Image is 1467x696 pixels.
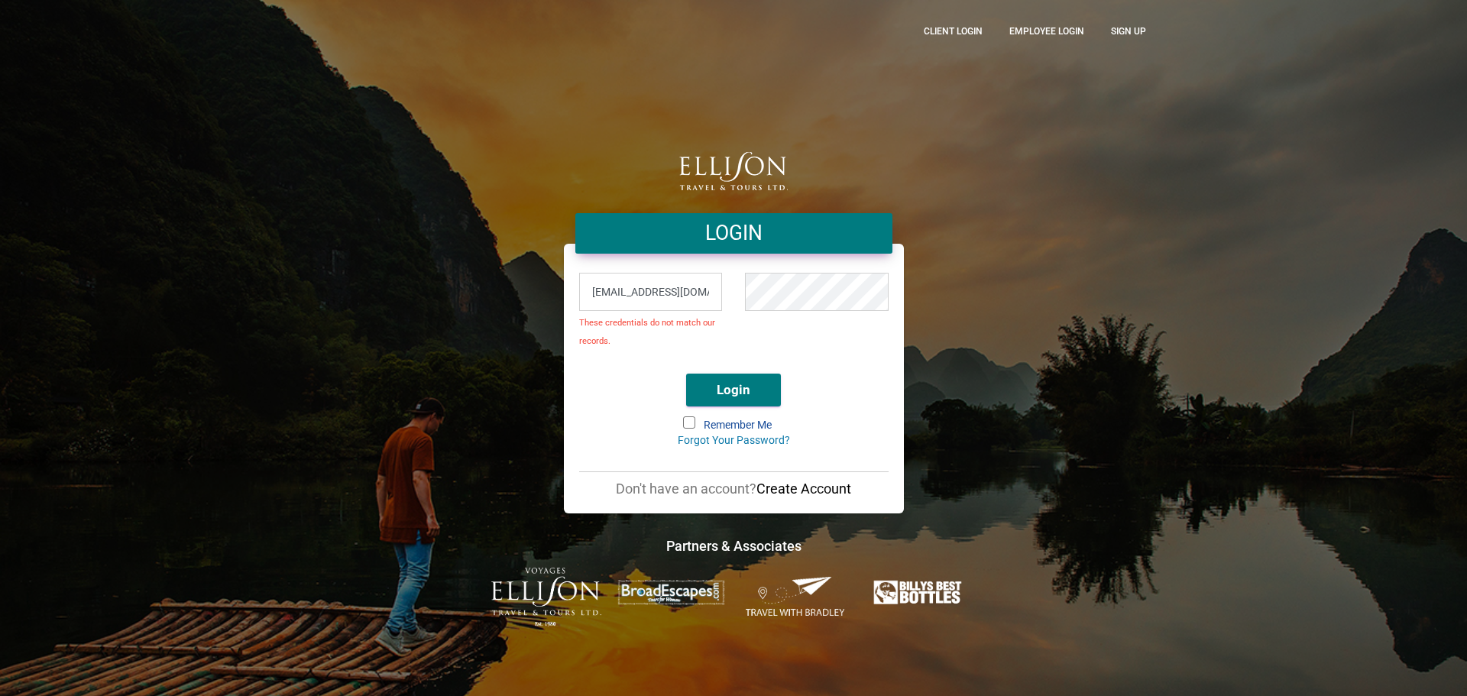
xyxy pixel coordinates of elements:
[1099,11,1158,50] a: Sign up
[686,374,781,406] button: Login
[616,579,726,606] img: broadescapes.png
[685,418,783,433] label: Remember Me
[912,11,994,50] a: CLient Login
[998,11,1096,50] a: Employee Login
[579,318,715,346] strong: These credentials do not match our records.
[756,481,851,497] a: Create Account
[309,536,1158,555] h4: Partners & Associates
[587,219,881,248] h4: LOGIN
[679,152,788,190] img: logo.png
[678,434,790,446] a: Forgot Your Password?
[741,575,851,618] img: Travel-With-Bradley.png
[491,568,601,626] img: ET-Voyages-text-colour-Logo-with-est.png
[579,480,889,498] p: Don't have an account?
[866,576,976,609] img: Billys-Best-Bottles.png
[579,273,723,311] input: Email Address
